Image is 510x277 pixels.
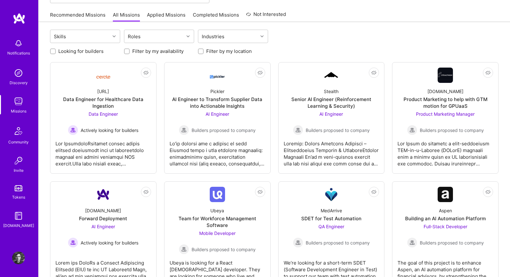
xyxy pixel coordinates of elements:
[293,125,303,135] img: Builders proposed to company
[170,96,265,109] div: AI Engineer to Transform Supplier Data into Actionable Insights
[284,96,379,109] div: Senior AI Engineer (Reinforcement Learning & Security)
[97,88,109,95] div: [URL]
[68,237,78,248] img: Actively looking for builders
[324,187,339,202] img: Company Logo
[81,239,138,246] span: Actively looking for builders
[89,111,118,117] span: Data Engineer
[210,187,225,202] img: Company Logo
[438,68,453,83] img: Company Logo
[210,88,224,95] div: Pickler
[12,67,25,79] img: discovery
[132,48,184,55] label: Filter by my availability
[260,35,264,38] i: icon Chevron
[11,108,26,114] div: Missions
[15,185,22,191] img: tokens
[397,96,493,109] div: Product Marketing to help with GTM motion for GPUaaS
[424,224,467,229] span: Full-Stack Developer
[147,11,186,22] a: Applied Missions
[306,127,370,134] span: Builders proposed to company
[12,194,25,200] div: Tokens
[91,224,115,229] span: AI Engineer
[186,35,190,38] i: icon Chevron
[170,135,265,167] div: Lo’ip dolorsi ame c adipisc el sedd Eiusmod tempo i utla etdolore magnaaliq: enimadminimv quisn, ...
[143,70,149,75] i: icon EyeClosed
[301,215,361,222] div: SDET for Test Automation
[210,207,224,214] div: Ubeya
[206,48,252,55] label: Filter by my location
[284,135,379,167] div: Loremip: Dolors Ametcons Adipisci – Elitseddoeius Temporin & UtlaboreEtdolor Magnaali En’ad m ven...
[246,11,286,22] a: Not Interested
[192,246,256,253] span: Builders proposed to company
[438,187,453,202] img: Company Logo
[58,48,104,55] label: Looking for builders
[12,37,25,50] img: bell
[12,209,25,222] img: guide book
[416,111,475,117] span: Product Marketing Manager
[12,95,25,108] img: teamwork
[85,207,121,214] div: [DOMAIN_NAME]
[371,70,376,75] i: icon EyeClosed
[179,244,189,254] img: Builders proposed to company
[324,71,339,79] img: Company Logo
[96,70,111,81] img: Company Logo
[439,207,452,214] div: Aspen
[258,189,263,194] i: icon EyeClosed
[284,68,379,168] a: Company LogoStealthSenior AI Engineer (Reinforcement Learning & Security)AI Engineer Builders pro...
[12,154,25,167] img: Invite
[113,35,116,38] i: icon Chevron
[126,32,142,41] div: Roles
[200,32,226,41] div: Industries
[407,237,417,248] img: Builders proposed to company
[68,125,78,135] img: Actively looking for builders
[192,127,256,134] span: Builders proposed to company
[3,222,34,229] div: [DOMAIN_NAME]
[321,207,342,214] div: MedArrive
[258,70,263,75] i: icon EyeClosed
[55,96,151,109] div: Data Engineer for Healthcare Data Ingestion
[113,11,140,22] a: All Missions
[324,88,339,95] div: Stealth
[405,215,486,222] div: Building an AI Automation Platform
[13,13,25,24] img: logo
[420,127,484,134] span: Builders proposed to company
[199,230,236,236] span: Mobile Developer
[11,123,26,139] img: Community
[50,11,106,22] a: Recommended Missions
[96,187,111,202] img: Company Logo
[485,189,491,194] i: icon EyeClosed
[319,111,343,117] span: AI Engineer
[397,135,493,167] div: Lor Ipsum do sitametc a elit-seddoeiusm TEM-in-u-Laboree (DOLorE) magnaali enim a minimv quisn ex...
[420,239,484,246] span: Builders proposed to company
[170,215,265,229] div: Team for Workforce Management Software
[55,135,151,167] div: Lor IpsumdoloRsitamet consec adipis elitsed doeiusmodt inci ut laboreetdolo magnaal eni admini ve...
[7,50,30,56] div: Notifications
[10,79,28,86] div: Discovery
[397,68,493,168] a: Company Logo[DOMAIN_NAME]Product Marketing to help with GTM motion for GPUaaSProduct Marketing Ma...
[407,125,417,135] img: Builders proposed to company
[371,189,376,194] i: icon EyeClosed
[79,215,127,222] div: Forward Deployment
[81,127,138,134] span: Actively looking for builders
[206,111,229,117] span: AI Engineer
[52,32,68,41] div: Skills
[193,11,239,22] a: Completed Missions
[210,69,225,81] img: Company Logo
[14,167,24,174] div: Invite
[306,239,370,246] span: Builders proposed to company
[8,139,29,145] div: Community
[143,189,149,194] i: icon EyeClosed
[318,224,344,229] span: QA Engineer
[293,237,303,248] img: Builders proposed to company
[427,88,463,95] div: [DOMAIN_NAME]
[485,70,491,75] i: icon EyeClosed
[179,125,189,135] img: Builders proposed to company
[12,251,25,264] img: User Avatar
[170,68,265,168] a: Company LogoPicklerAI Engineer to Transform Supplier Data into Actionable InsightsAI Engineer Bui...
[11,251,26,264] a: User Avatar
[55,68,151,168] a: Company Logo[URL]Data Engineer for Healthcare Data IngestionData Engineer Actively looking for bu...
